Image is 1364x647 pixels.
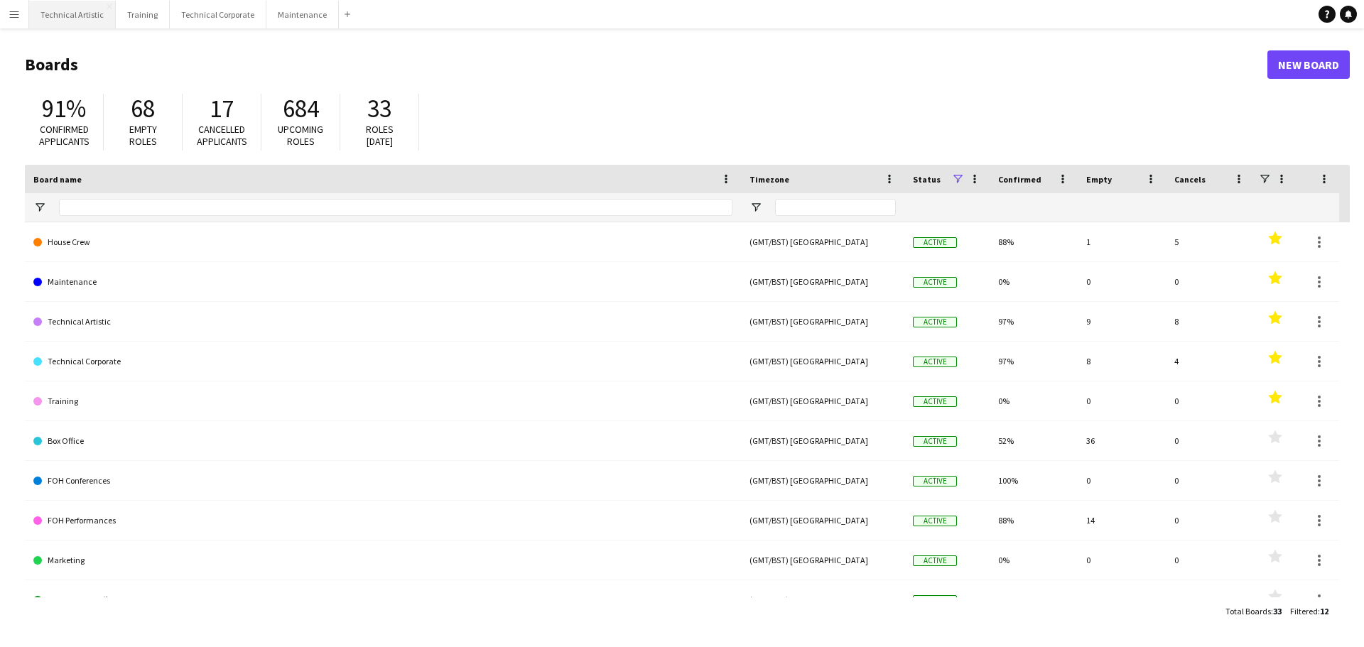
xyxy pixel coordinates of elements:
div: 88% [990,222,1078,261]
span: Roles [DATE] [366,123,394,148]
div: 0 [1078,381,1166,420]
div: (GMT/BST) [GEOGRAPHIC_DATA] [741,421,904,460]
a: Maintenance [33,262,732,302]
span: Active [913,476,957,486]
div: 8 [1078,342,1166,381]
span: 12 [1320,606,1328,616]
span: 91% [42,93,86,124]
button: Training [116,1,170,28]
button: Maintenance [266,1,339,28]
a: FOH Conferences [33,461,732,501]
div: (GMT/BST) [GEOGRAPHIC_DATA] [741,222,904,261]
a: Technical Corporate [33,342,732,381]
div: 0 [1166,580,1254,619]
button: Technical Artistic [29,1,116,28]
span: 33 [367,93,391,124]
div: 0 [1078,262,1166,301]
h1: Boards [25,54,1267,75]
button: Open Filter Menu [749,201,762,214]
div: 0 [1166,540,1254,580]
button: Open Filter Menu [33,201,46,214]
div: 0% [990,381,1078,420]
span: Active [913,317,957,327]
div: 97% [990,342,1078,381]
div: 1 [1078,222,1166,261]
div: 0 [1166,262,1254,301]
div: 5 [1166,222,1254,261]
span: Active [913,555,957,566]
div: : [1290,597,1328,625]
span: Active [913,357,957,367]
div: 0 [1166,461,1254,500]
span: Total Boards [1225,606,1271,616]
div: (GMT/BST) [GEOGRAPHIC_DATA] [741,381,904,420]
span: Active [913,277,957,288]
div: 8 [1166,302,1254,341]
span: 33 [1273,606,1282,616]
div: (GMT/BST) [GEOGRAPHIC_DATA] [741,262,904,301]
span: 68 [131,93,155,124]
div: 52% [990,421,1078,460]
span: Active [913,436,957,447]
button: Technical Corporate [170,1,266,28]
div: 0 [1166,501,1254,540]
a: House Crew [33,222,732,262]
span: Active [913,516,957,526]
a: Technical Artistic [33,302,732,342]
div: : [1225,597,1282,625]
span: Active [913,396,957,407]
a: Training [33,381,732,421]
span: 17 [210,93,234,124]
span: Cancels [1174,174,1206,185]
div: 9 [1078,302,1166,341]
div: (GMT/BST) [GEOGRAPHIC_DATA] [741,501,904,540]
span: Cancelled applicants [197,123,247,148]
div: 0 [1166,421,1254,460]
span: Timezone [749,174,789,185]
div: (GMT/BST) [GEOGRAPHIC_DATA] [741,342,904,381]
span: 684 [283,93,319,124]
input: Board name Filter Input [59,199,732,216]
div: 0% [990,262,1078,301]
div: 0% [990,540,1078,580]
div: 4 [1166,342,1254,381]
span: Upcoming roles [278,123,323,148]
div: 0 [1166,381,1254,420]
a: Box Office [33,421,732,461]
span: Confirmed applicants [39,123,90,148]
div: 14 [1078,501,1166,540]
div: (GMT/BST) [GEOGRAPHIC_DATA] [741,302,904,341]
div: 0% [990,580,1078,619]
span: Status [913,174,941,185]
a: FOH Performances [33,501,732,540]
span: Confirmed [998,174,1041,185]
a: New Board [1267,50,1350,79]
a: Marketing [33,540,732,580]
div: 88% [990,501,1078,540]
span: Filtered [1290,606,1318,616]
span: Empty roles [129,123,157,148]
span: Active [913,595,957,606]
div: (GMT/BST) [GEOGRAPHIC_DATA] [741,580,904,619]
span: Board name [33,174,82,185]
div: 0 [1078,580,1166,619]
div: (GMT/BST) [GEOGRAPHIC_DATA] [741,540,904,580]
div: 97% [990,302,1078,341]
span: Active [913,237,957,248]
div: 0 [1078,461,1166,500]
span: Empty [1086,174,1112,185]
div: 0 [1078,540,1166,580]
a: Permanent Staff [33,580,732,620]
div: 100% [990,461,1078,500]
input: Timezone Filter Input [775,199,896,216]
div: (GMT/BST) [GEOGRAPHIC_DATA] [741,461,904,500]
div: 36 [1078,421,1166,460]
